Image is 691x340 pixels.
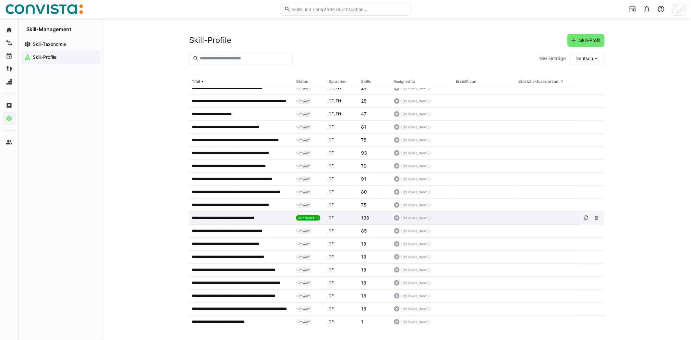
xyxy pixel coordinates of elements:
[329,254,334,259] span: de
[401,190,431,194] span: ([PERSON_NAME])
[394,79,415,84] div: Assigned to
[329,111,336,116] span: de
[297,294,310,298] span: Entwurf
[361,150,367,156] p: 93
[401,164,431,168] span: ([PERSON_NAME])
[329,137,334,142] span: de
[361,137,367,143] p: 78
[361,98,367,104] p: 28
[297,125,310,129] span: Entwurf
[297,281,310,285] span: Entwurf
[189,35,231,45] h2: Skill-Profile
[329,124,334,129] span: de
[329,306,334,311] span: de
[361,176,366,182] p: 91
[401,229,431,233] span: ([PERSON_NAME])
[361,280,366,286] p: 18
[329,228,334,233] span: de
[361,293,366,299] p: 18
[329,267,334,272] span: de
[548,55,566,62] span: Einträge
[297,320,310,324] span: Entwurf
[361,215,369,221] p: 138
[361,163,367,169] p: 79
[296,79,308,84] div: Status
[297,203,310,207] span: Entwurf
[401,242,431,246] span: ([PERSON_NAME])
[329,293,334,298] span: de
[297,112,310,116] span: Entwurf
[329,215,334,220] span: de
[361,202,367,208] p: 75
[401,255,431,259] span: ([PERSON_NAME])
[518,79,560,84] div: Zuletzt aktualisiert am
[567,34,604,47] button: Skill-Profil
[297,138,310,142] span: Entwurf
[329,202,334,207] span: de
[401,268,431,272] span: ([PERSON_NAME])
[329,176,334,181] span: de
[361,254,366,260] p: 18
[401,99,431,103] span: ([PERSON_NAME])
[401,216,431,220] span: ([PERSON_NAME])
[401,138,431,142] span: ([PERSON_NAME])
[361,241,366,247] p: 18
[401,281,431,285] span: ([PERSON_NAME])
[361,79,371,84] div: Skills
[401,203,431,207] span: ([PERSON_NAME])
[401,151,431,155] span: ([PERSON_NAME])
[401,177,431,181] span: ([PERSON_NAME])
[297,229,310,233] span: Entwurf
[329,79,346,84] div: Sprachen
[361,189,367,195] p: 80
[297,99,310,103] span: Entwurf
[297,307,310,311] span: Entwurf
[329,98,336,103] span: de
[401,320,431,324] span: ([PERSON_NAME])
[329,319,334,324] span: de
[297,151,310,155] span: Entwurf
[297,216,319,220] span: Veröffentlicht
[401,307,431,311] span: ([PERSON_NAME])
[297,190,310,194] span: Entwurf
[329,150,334,155] span: de
[192,79,200,84] div: Titel
[401,294,431,298] span: ([PERSON_NAME])
[361,319,363,325] p: 1
[329,163,334,168] span: de
[329,241,334,246] span: de
[578,37,601,44] span: Skill-Profil
[336,98,341,103] span: en
[361,124,366,130] p: 81
[361,306,366,312] p: 18
[456,79,477,84] div: Erstellt von
[361,228,367,234] p: 85
[576,55,593,62] span: Deutsch
[361,267,366,273] p: 18
[329,189,334,194] span: de
[329,280,334,285] span: de
[401,125,431,129] span: ([PERSON_NAME])
[291,6,407,12] input: Skills und Lernpfade durchsuchen…
[297,242,310,246] span: Entwurf
[297,164,310,168] span: Entwurf
[401,112,431,116] span: ([PERSON_NAME])
[336,111,341,116] span: en
[297,177,310,181] span: Entwurf
[297,268,310,272] span: Entwurf
[361,111,367,117] p: 47
[539,55,547,62] span: 166
[297,255,310,259] span: Entwurf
